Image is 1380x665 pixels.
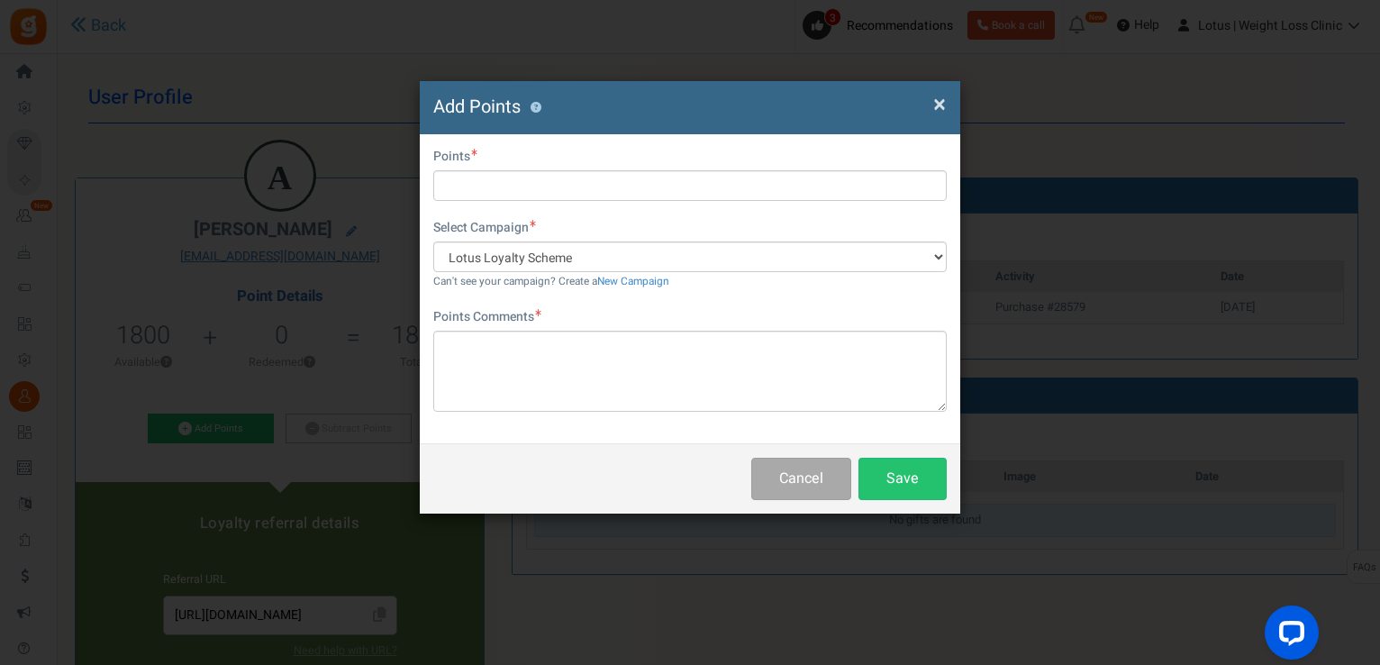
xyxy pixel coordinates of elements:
label: Select Campaign [433,219,536,237]
button: Cancel [751,458,851,500]
button: ? [530,102,541,114]
button: Save [858,458,947,500]
label: Points [433,148,477,166]
span: Add Points [433,94,521,120]
span: × [933,87,946,122]
a: New Campaign [597,274,669,289]
small: Can't see your campaign? Create a [433,274,669,289]
label: Points Comments [433,308,541,326]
